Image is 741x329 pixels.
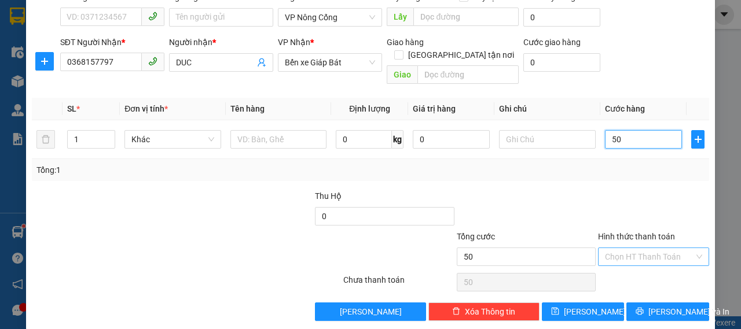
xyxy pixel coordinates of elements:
[387,65,417,84] span: Giao
[542,302,625,321] button: save[PERSON_NAME]
[169,36,273,49] div: Người nhận
[523,8,600,27] input: Cước lấy hàng
[523,38,581,47] label: Cước giao hàng
[35,52,54,71] button: plus
[36,57,53,66] span: plus
[148,57,157,66] span: phone
[6,34,23,74] img: logo
[315,302,426,321] button: [PERSON_NAME]
[392,130,403,149] span: kg
[413,8,518,26] input: Dọc đường
[131,131,214,148] span: Khác
[494,98,600,120] th: Ghi chú
[124,104,168,113] span: Đơn vị tính
[457,232,495,241] span: Tổng cước
[648,305,729,318] span: [PERSON_NAME] và In
[636,307,644,316] span: printer
[349,104,390,113] span: Định lượng
[36,130,55,149] button: delete
[29,64,92,88] strong: PHIẾU BIÊN NHẬN
[691,130,705,149] button: plus
[499,130,596,149] input: Ghi Chú
[598,232,675,241] label: Hình thức thanh toán
[692,135,704,144] span: plus
[67,104,76,113] span: SL
[278,38,310,47] span: VP Nhận
[387,8,413,26] span: Lấy
[551,307,559,316] span: save
[257,58,266,67] span: user-add
[315,191,342,201] span: Thu Hộ
[452,307,460,316] span: delete
[626,302,709,321] button: printer[PERSON_NAME] và In
[342,273,456,294] div: Chưa thanh toán
[285,9,375,26] span: VP Nông Cống
[403,49,519,61] span: [GEOGRAPHIC_DATA] tận nơi
[564,305,626,318] span: [PERSON_NAME]
[428,302,540,321] button: deleteXóa Thông tin
[98,47,168,59] span: NC1509250006
[41,49,78,61] span: SĐT XE
[148,12,157,21] span: phone
[465,305,515,318] span: Xóa Thông tin
[60,36,164,49] div: SĐT Người Nhận
[340,305,402,318] span: [PERSON_NAME]
[230,104,265,113] span: Tên hàng
[413,104,456,113] span: Giá trị hàng
[36,164,287,176] div: Tổng: 1
[387,38,424,47] span: Giao hàng
[230,130,327,149] input: VD: Bàn, Ghế
[605,104,645,113] span: Cước hàng
[523,53,600,72] input: Cước giao hàng
[24,9,97,47] strong: CHUYỂN PHÁT NHANH ĐÔNG LÝ
[285,54,375,71] span: Bến xe Giáp Bát
[413,130,490,149] input: 0
[417,65,518,84] input: Dọc đường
